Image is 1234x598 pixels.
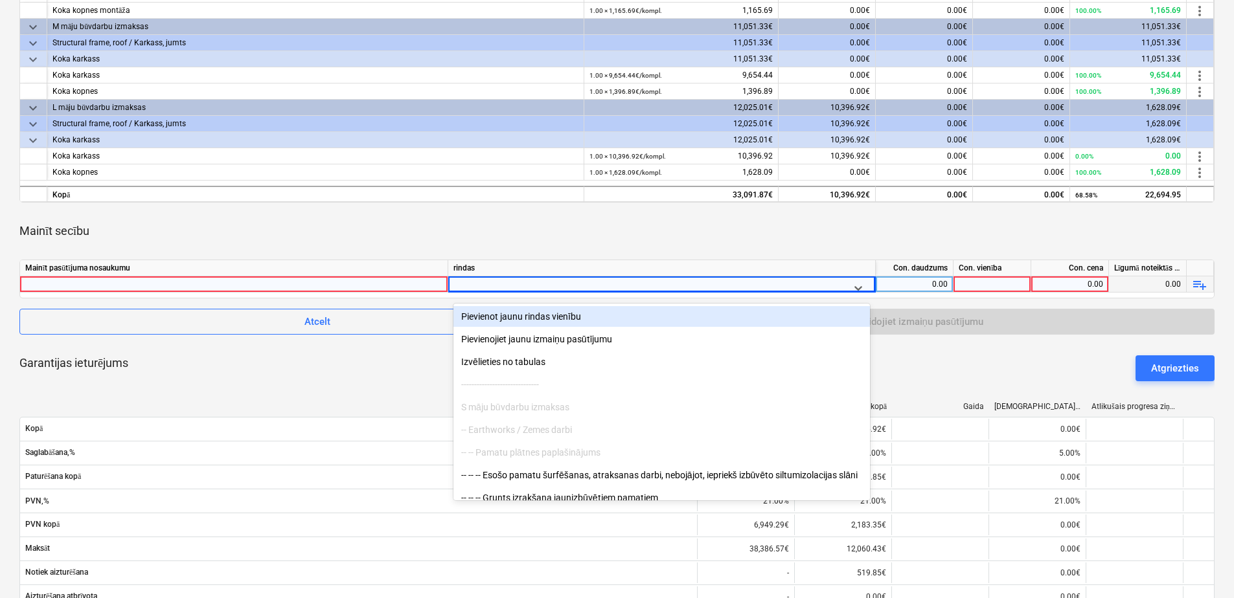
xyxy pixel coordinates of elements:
[20,260,448,276] div: Mainīt pasūtījuma nosaukumu
[52,67,578,83] div: Koka karkass
[988,515,1086,535] div: 0.00€
[25,568,692,577] span: Notiek aizturēšana
[25,520,692,529] span: PVN kopā
[19,223,89,239] p: Mainīt secību
[876,19,973,35] div: 0.00€
[850,168,870,177] span: 0.00€
[1075,88,1101,95] small: 100.00%
[988,467,1086,487] div: 0.00€
[1070,116,1187,132] div: 1,628.09€
[779,186,876,202] div: 10,396.92€
[25,52,41,67] span: keyboard_arrow_down
[453,419,870,440] div: -- Earthworks / Zemes darbi
[25,100,41,116] span: keyboard_arrow_down
[52,35,578,51] div: Structural frame, roof / Karkass, jumts
[589,153,666,160] small: 1.00 × 10,396.92€ / kompl.
[448,260,876,276] div: rindas
[988,538,1086,559] div: 0.00€
[876,132,973,148] div: 0.00€
[453,351,870,372] div: Izvēlieties no tabulas
[988,562,1086,583] div: 0.00€
[589,169,662,176] small: 1.00 × 1,628.09€ / kompl.
[589,67,773,83] div: 9,654.44
[453,306,870,327] div: Pievienot jaunu rindas vienību
[1075,72,1101,79] small: 100.00%
[1109,260,1187,276] div: Līgumā noteiktās izmaksas
[25,472,692,482] span: Paturēšana kopā
[1075,187,1181,203] div: 22,694.95
[973,51,1070,67] div: 0.00€
[850,87,870,96] span: 0.00€
[947,71,967,80] span: 0.00€
[1070,100,1187,116] div: 1,628.09€
[52,116,578,132] div: Structural frame, roof / Karkass, jumts
[697,491,794,511] div: 21.00%
[794,562,891,583] div: 519.85€
[19,355,128,381] p: Garantijas ieturējums
[850,6,870,15] span: 0.00€
[1075,148,1181,164] div: 0.00
[697,562,794,583] div: -
[973,35,1070,51] div: 0.00€
[52,83,578,100] div: Koka kopnes
[988,491,1086,511] div: 21.00%
[794,515,891,535] div: 2,183.35€
[1192,3,1207,19] span: more_vert
[947,6,967,15] span: 0.00€
[25,36,41,51] span: keyboard_arrow_down
[589,7,662,14] small: 1.00 × 1,165.69€ / kompl.
[876,116,973,132] div: 0.00€
[589,72,662,79] small: 1.00 × 9,654.44€ / kompl.
[25,133,41,148] span: keyboard_arrow_down
[779,132,876,148] div: 10,396.92€
[453,397,870,417] div: S māju būvdarbu izmaksas
[1075,67,1181,83] div: 9,654.44
[453,465,870,485] div: -- -- -- Esošo pamatu šurfēšanas, atraksanas darbi, nebojājot, iepriekš izbūvēto siltumizolacijas...
[779,116,876,132] div: 10,396.92€
[47,186,584,202] div: Kopā
[1075,169,1101,176] small: 100.00%
[947,151,967,161] span: 0.00€
[453,329,870,349] div: Pievienojiet jaunu izmaiņu pasūtījumu
[453,374,870,395] div: ------------------------------
[1075,192,1097,199] small: 68.58%
[52,3,578,19] div: Koka kopnes montāža
[1031,260,1109,276] div: Con. cena
[19,309,615,335] button: Atcelt
[584,132,779,148] div: 12,025.01€
[584,116,779,132] div: 12,025.01€
[1044,87,1064,96] span: 0.00€
[973,100,1070,116] div: 0.00€
[876,260,954,276] div: Con. daudzums
[779,100,876,116] div: 10,396.92€
[453,487,870,508] div: -- -- -- Grunts izrakšana jaunizbūvētiem pamatiem
[25,448,692,458] span: Saglabāšana,%
[947,87,967,96] span: 0.00€
[25,19,41,35] span: keyboard_arrow_down
[1036,276,1103,293] div: 0.00
[52,132,578,148] div: Koka karkass
[1044,151,1064,161] span: 0.00€
[1109,276,1187,293] div: 0.00
[988,419,1086,439] div: 0.00€
[1075,7,1101,14] small: 100.00%
[584,19,779,35] div: 11,051.33€
[850,71,870,80] span: 0.00€
[1044,168,1064,177] span: 0.00€
[453,442,870,463] div: -- -- Pamatu plātnes paplašinājums
[1044,6,1064,15] span: 0.00€
[1091,402,1178,412] div: Atlikušais progresa ziņojums
[779,35,876,51] div: 0.00€
[830,151,870,161] span: 10,396.92€
[794,538,891,559] div: 12,060.43€
[1169,536,1234,598] iframe: Chat Widget
[584,51,779,67] div: 11,051.33€
[1192,84,1207,100] span: more_vert
[304,313,330,330] div: Atcelt
[794,491,891,511] div: 21.00%
[988,443,1086,463] div: 5.00%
